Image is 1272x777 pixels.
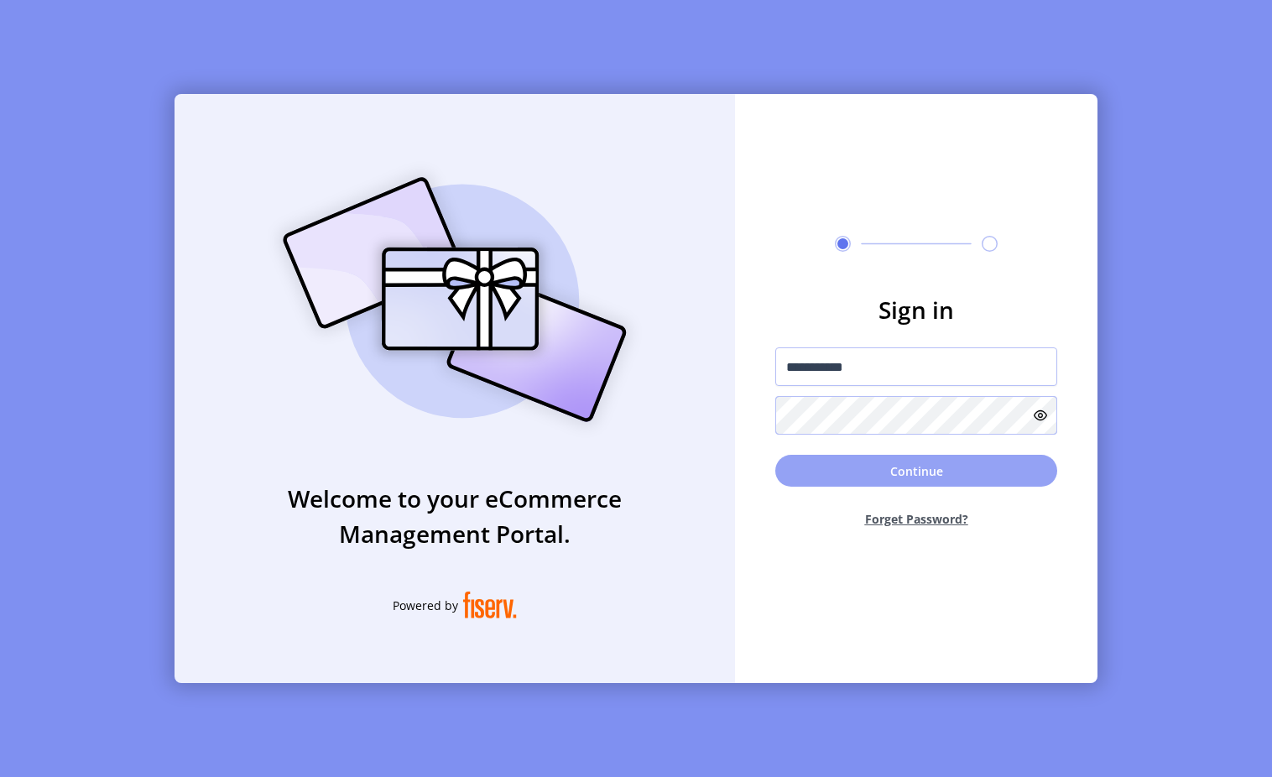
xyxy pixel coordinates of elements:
[175,481,735,551] h3: Welcome to your eCommerce Management Portal.
[775,455,1057,487] button: Continue
[258,159,652,441] img: card_Illustration.svg
[775,292,1057,327] h3: Sign in
[393,597,458,614] span: Powered by
[775,497,1057,541] button: Forget Password?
